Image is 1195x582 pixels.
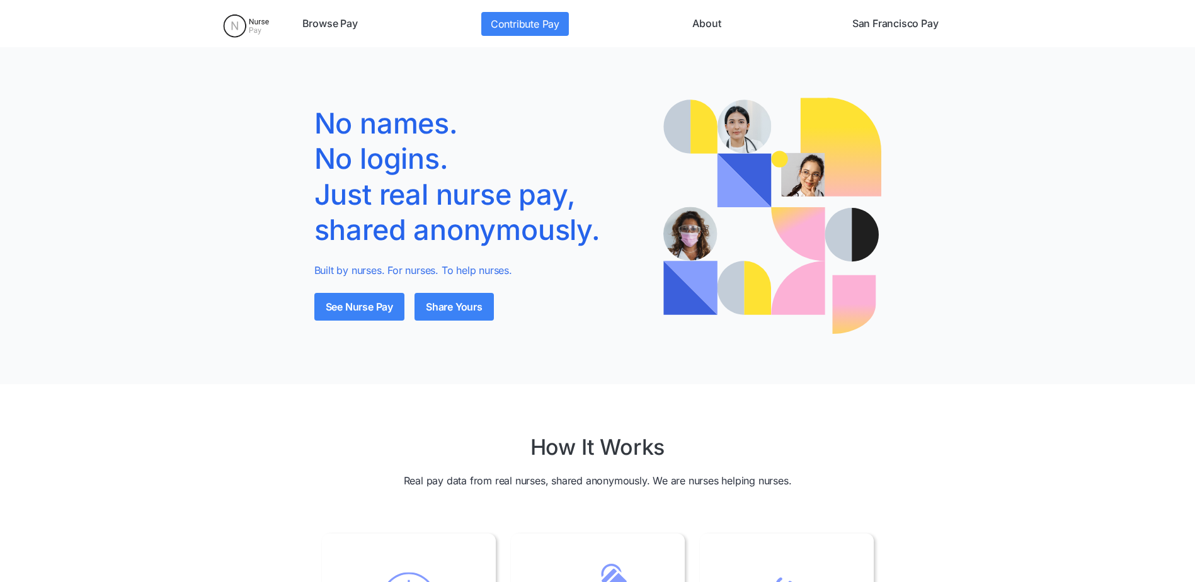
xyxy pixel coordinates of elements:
[415,293,494,321] a: Share Yours
[687,12,726,36] a: About
[481,12,569,36] a: Contribute Pay
[314,293,404,321] a: See Nurse Pay
[404,473,792,488] p: Real pay data from real nurses, shared anonymously. We are nurses helping nurses.
[847,12,944,36] a: San Francisco Pay
[530,435,665,460] h2: How It Works
[314,106,644,248] h1: No names. No logins. Just real nurse pay, shared anonymously.
[297,12,363,36] a: Browse Pay
[314,263,644,278] p: Built by nurses. For nurses. To help nurses.
[663,98,881,334] img: Illustration of a nurse with speech bubbles showing real pay quotes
